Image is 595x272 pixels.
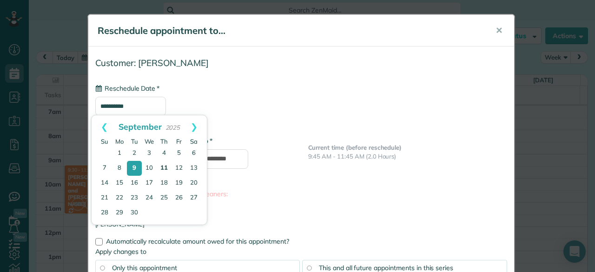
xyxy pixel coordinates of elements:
a: 9 [127,161,142,176]
a: 22 [112,191,127,206]
label: This reschedule will impact these cleaners: [95,189,507,199]
a: 10 [142,161,157,176]
span: Friday [176,138,182,145]
a: Prev [92,115,117,139]
a: 26 [172,191,186,206]
a: 30 [127,206,142,220]
li: [PERSON_NAME] [95,211,507,220]
span: ✕ [496,25,502,36]
span: Only this appointment [112,264,177,272]
a: 8 [112,161,127,176]
input: Only this appointment [100,265,105,270]
a: 21 [97,191,112,206]
span: Sunday [101,138,108,145]
span: Current Date: [DATE] [95,118,507,127]
a: 3 [142,146,157,161]
li: [PERSON_NAME] [95,202,507,211]
span: Wednesday [145,138,154,145]
a: Next [181,115,207,139]
a: 1 [112,146,127,161]
h4: Customer: [PERSON_NAME] [95,58,507,68]
li: [PERSON_NAME] [95,220,507,229]
b: Current time (before reschedule) [308,144,402,151]
a: 19 [172,176,186,191]
a: 20 [186,176,201,191]
p: 9:45 AM - 11:45 AM (2.0 Hours) [308,152,507,161]
h5: Reschedule appointment to... [98,24,483,37]
input: This and all future appointments in this series [307,265,311,270]
label: Reschedule Date [95,84,159,93]
a: 23 [127,191,142,206]
a: 16 [127,176,142,191]
a: 6 [186,146,201,161]
a: 5 [172,146,186,161]
a: 27 [186,191,201,206]
a: 2 [127,146,142,161]
a: 28 [97,206,112,220]
span: Thursday [160,138,168,145]
label: Apply changes to [95,247,507,256]
a: 7 [97,161,112,176]
span: 2025 [165,124,180,131]
span: Tuesday [131,138,138,145]
a: 4 [157,146,172,161]
a: 14 [97,176,112,191]
a: 29 [112,206,127,220]
a: 15 [112,176,127,191]
a: 11 [157,161,172,176]
a: 13 [186,161,201,176]
span: September [119,121,162,132]
span: Saturday [190,138,198,145]
a: 17 [142,176,157,191]
a: 12 [172,161,186,176]
a: 24 [142,191,157,206]
a: 25 [157,191,172,206]
span: This and all future appointments in this series [319,264,453,272]
span: Automatically recalculate amount owed for this appointment? [106,237,289,245]
span: Monday [115,138,124,145]
a: 18 [157,176,172,191]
